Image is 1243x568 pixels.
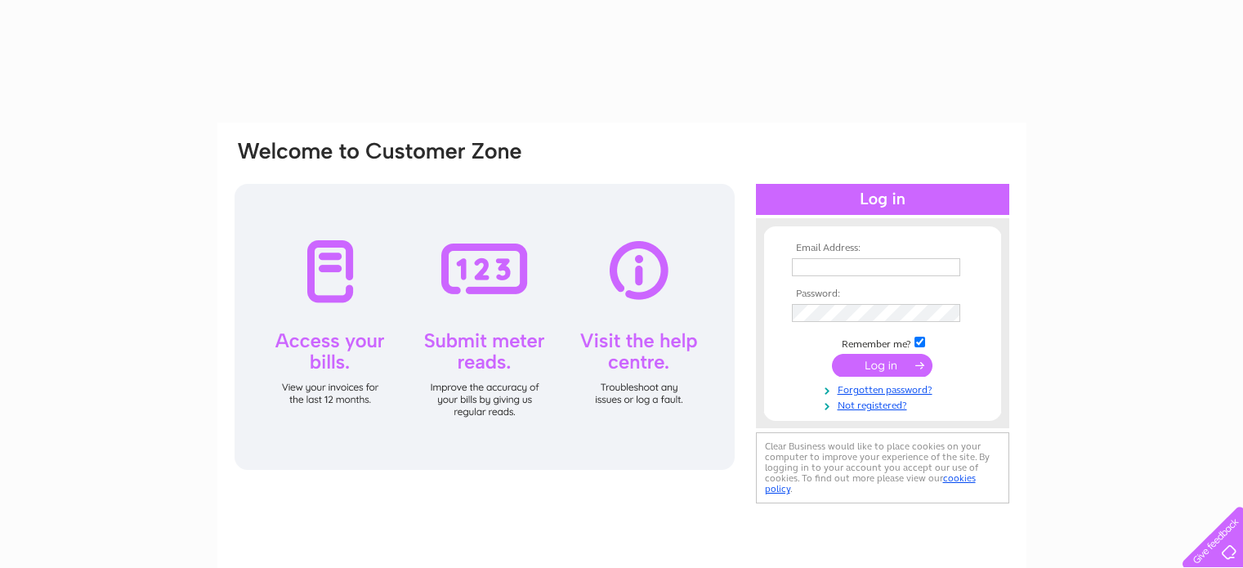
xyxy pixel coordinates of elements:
input: Submit [832,354,932,377]
a: cookies policy [765,472,976,494]
div: Clear Business would like to place cookies on your computer to improve your experience of the sit... [756,432,1009,503]
a: Not registered? [792,396,977,412]
th: Password: [788,288,977,300]
a: Forgotten password? [792,381,977,396]
th: Email Address: [788,243,977,254]
td: Remember me? [788,334,977,351]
